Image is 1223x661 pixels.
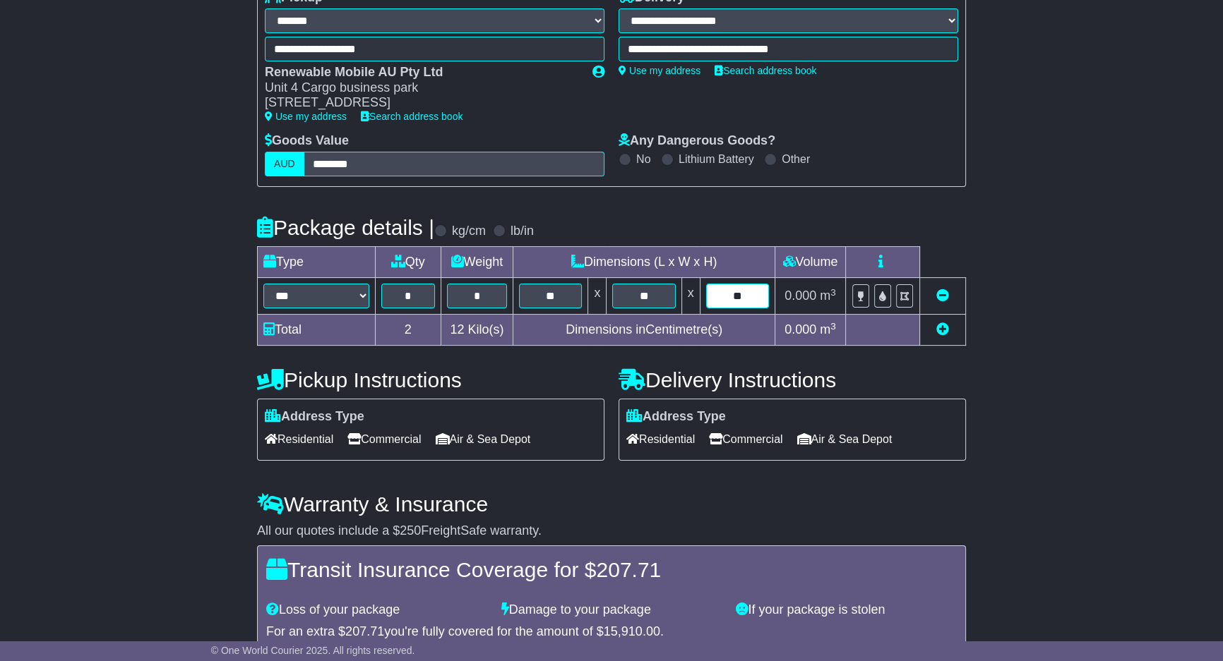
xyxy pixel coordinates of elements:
[636,152,650,166] label: No
[265,95,578,111] div: [STREET_ADDRESS]
[494,602,729,618] div: Damage to your package
[604,624,660,638] span: 15,910.00
[820,322,836,336] span: m
[619,368,966,392] h4: Delivery Instructions
[784,322,816,336] span: 0.000
[266,558,957,581] h4: Transit Insurance Coverage for $
[265,111,347,122] a: Use my address
[715,65,816,76] a: Search address book
[936,322,949,336] a: Add new item
[441,315,513,346] td: Kilo(s)
[797,428,893,450] span: Air & Sea Depot
[265,65,578,80] div: Renewable Mobile AU Pty Ltd
[513,247,775,278] td: Dimensions (L x W x H)
[513,315,775,346] td: Dimensions in Centimetre(s)
[258,247,376,278] td: Type
[361,111,463,122] a: Search address book
[775,247,845,278] td: Volume
[259,602,494,618] div: Loss of your package
[265,80,578,96] div: Unit 4 Cargo business park
[936,289,949,303] a: Remove this item
[679,152,754,166] label: Lithium Battery
[511,224,534,239] label: lb/in
[211,645,415,656] span: © One World Courier 2025. All rights reserved.
[782,152,810,166] label: Other
[450,322,464,336] span: 12
[729,602,964,618] div: If your package is stolen
[619,133,775,149] label: Any Dangerous Goods?
[588,278,607,315] td: x
[345,624,384,638] span: 207.71
[257,523,966,539] div: All our quotes include a $ FreightSafe warranty.
[820,289,836,303] span: m
[376,247,441,278] td: Qty
[596,558,661,581] span: 207.71
[784,289,816,303] span: 0.000
[347,428,421,450] span: Commercial
[626,409,726,425] label: Address Type
[709,428,782,450] span: Commercial
[265,409,364,425] label: Address Type
[400,523,421,538] span: 250
[830,321,836,332] sup: 3
[441,247,513,278] td: Weight
[376,315,441,346] td: 2
[257,492,966,516] h4: Warranty & Insurance
[265,152,304,176] label: AUD
[452,224,486,239] label: kg/cm
[266,624,957,640] div: For an extra $ you're fully covered for the amount of $ .
[619,65,700,76] a: Use my address
[265,428,333,450] span: Residential
[436,428,531,450] span: Air & Sea Depot
[626,428,695,450] span: Residential
[265,133,349,149] label: Goods Value
[258,315,376,346] td: Total
[257,216,434,239] h4: Package details |
[830,287,836,298] sup: 3
[681,278,700,315] td: x
[257,368,604,392] h4: Pickup Instructions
